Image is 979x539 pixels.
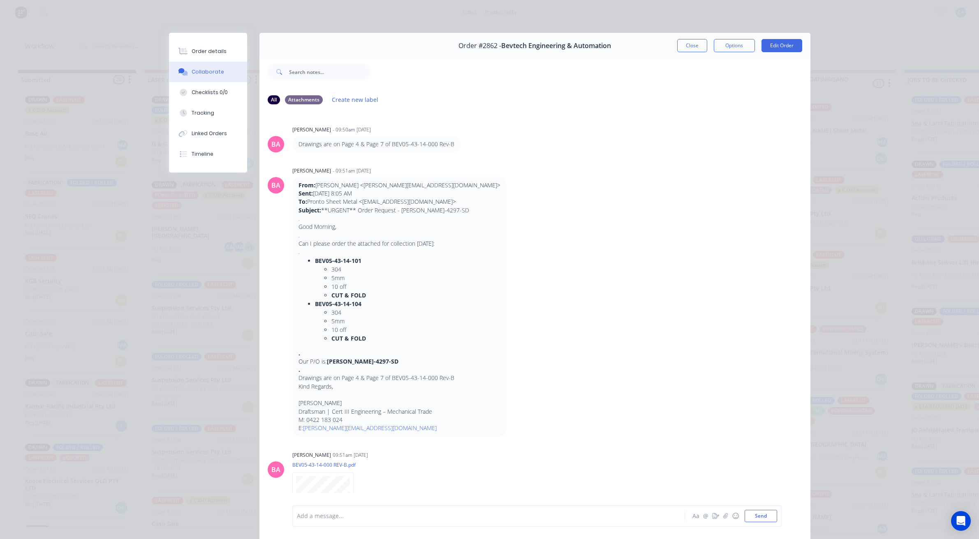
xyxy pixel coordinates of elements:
div: BA [271,139,280,149]
input: Search notes... [289,64,370,80]
span: Bevtech Engineering & Automation [501,42,611,50]
button: Tracking [169,103,247,123]
div: Open Intercom Messenger [951,511,971,531]
p: E: [299,424,500,432]
button: Linked Orders [169,123,247,144]
div: [PERSON_NAME] [292,451,331,459]
button: Options [714,39,755,52]
p: Good Morning, [299,223,500,231]
li: 304 [331,308,500,317]
p: Kind Regards, [PERSON_NAME] [299,382,500,408]
strong: BEV05-43-14-101 [315,257,361,265]
div: Collaborate [192,68,224,76]
button: Aa [691,511,701,521]
li: 10 off [331,325,500,334]
p: . [299,214,500,223]
p: M: 0422 183 024 [299,416,500,424]
strong: . [299,366,300,373]
strong: From: [299,181,315,189]
button: Close [677,39,707,52]
strong: To: [299,198,307,205]
div: Checklists 0/0 [192,89,228,96]
div: - 09:51am [DATE] [333,167,371,175]
button: Send [745,510,777,522]
li: 5mm [331,317,500,325]
div: - 09:50am [DATE] [333,126,371,134]
button: Timeline [169,144,247,164]
p: . [299,231,500,240]
p: BEV05-43-14-000 REV-B.pdf [292,461,362,468]
button: Order details [169,41,247,62]
p: . [299,248,500,256]
li: 10 off [331,282,500,291]
p: Drawings are on Page 4 & Page 7 of BEV05-43-14-000 Rev-B [299,140,454,148]
p: Drawings are on Page 4 & Page 7 of BEV05-43-14-000 Rev-B [299,374,500,382]
button: ☺ [731,511,741,521]
div: Attachments [285,95,323,104]
button: @ [701,511,711,521]
strong: [PERSON_NAME]-4297-SD [327,357,398,365]
div: Tracking [192,109,214,117]
li: 5mm [331,274,500,282]
div: All [268,95,280,104]
span: Order #2862 - [458,42,501,50]
div: 09:51am [DATE] [333,451,368,459]
div: BA [271,465,280,475]
div: Timeline [192,150,213,158]
p: Our P/O is: [299,357,500,366]
div: BA [271,180,280,190]
button: Checklists 0/0 [169,82,247,103]
button: Create new label [328,94,383,105]
li: 304 [331,265,500,274]
a: [PERSON_NAME][EMAIL_ADDRESS][DOMAIN_NAME] [303,424,437,432]
p: [PERSON_NAME] <[PERSON_NAME][EMAIL_ADDRESS][DOMAIN_NAME]> [DATE] 8:05 AM Pronto Sheet Metal <[EMA... [299,181,500,214]
strong: CUT & FOLD [331,291,366,299]
div: [PERSON_NAME] [292,167,331,175]
strong: BEV05-43-14-104 [315,300,361,308]
button: Collaborate [169,62,247,82]
div: Linked Orders [192,130,227,137]
p: Draftsman | Cert III Engineering – Mechanical Trade [299,408,500,416]
strong: . [299,349,300,357]
div: [PERSON_NAME] [292,126,331,134]
strong: Sent: [299,189,313,197]
div: Order details [192,48,227,55]
p: Can I please order the attached for collection [DATE]: [299,240,500,248]
strong: CUT & FOLD [331,334,366,342]
strong: Subject: [299,206,321,214]
button: Edit Order [761,39,802,52]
